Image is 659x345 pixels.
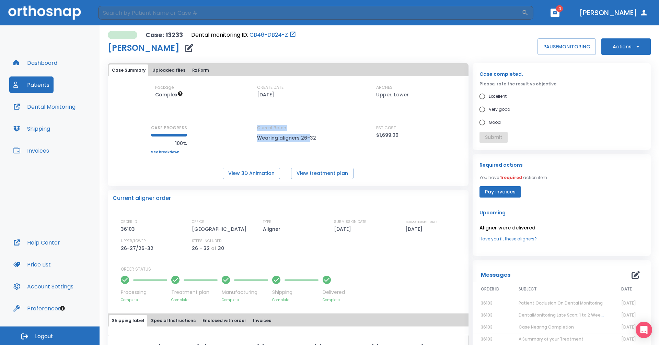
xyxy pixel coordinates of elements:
p: 30 [218,244,224,252]
p: Aligner [263,225,283,233]
h1: [PERSON_NAME] [108,44,180,52]
button: Enclosed with order [200,315,249,326]
p: [GEOGRAPHIC_DATA] [192,225,249,233]
div: Open Intercom Messenger [636,322,652,338]
p: You have action item [479,175,547,181]
p: Upper, Lower [376,91,409,99]
span: 36103 [481,312,493,318]
button: Case Summary [109,64,148,76]
button: Invoices [9,142,53,159]
span: SUBJECT [519,286,537,292]
button: Pay invoices [479,186,521,198]
p: STEPS INCLUDED [192,238,221,244]
button: Uploaded files [150,64,188,76]
div: tabs [109,64,467,76]
span: Up to 50 Steps (100 aligners) [155,91,183,98]
p: Manufacturing [222,289,268,296]
button: Dental Monitoring [9,98,80,115]
button: [PERSON_NAME] [577,7,651,19]
span: Patient Occlusion On Dental Monitoring [519,300,603,306]
p: Wearing aligners 26-32 [257,134,319,142]
p: 36103 [121,225,137,233]
p: Please, rate the result vs objective [479,81,644,87]
button: View 3D Animation [223,168,280,179]
button: Preferences [9,300,65,317]
button: View treatment plan [291,168,354,179]
p: of [211,244,217,252]
span: 36103 [481,300,493,306]
span: Very good [489,105,510,114]
span: 4 [556,5,563,12]
span: [DATE] [621,324,636,330]
p: TYPE [263,219,271,225]
p: Delivered [323,289,345,296]
button: Invoices [250,315,274,326]
p: Required actions [479,161,523,169]
p: Complete [323,297,345,302]
p: Treatment plan [171,289,218,296]
span: [DATE] [621,312,636,318]
span: DentalMonitoring Late Scan: 1 to 2 Weeks Notification [519,312,631,318]
p: $1,699.00 [376,131,398,139]
p: OFFICE [192,219,204,225]
p: SUBMISSION DATE [334,219,366,225]
button: Actions [601,38,651,55]
p: Aligner were delivered [479,224,644,232]
button: Patients [9,76,54,93]
p: ORDER STATUS [121,266,464,272]
button: Dashboard [9,55,61,71]
span: ORDER ID [481,286,499,292]
p: 26-27/26-32 [121,244,156,252]
p: Messages [481,271,510,279]
button: PAUSEMONITORING [537,38,596,55]
p: 26 - 32 [192,244,210,252]
p: Upcoming [479,209,644,217]
p: Complete [222,297,268,302]
p: Complete [171,297,218,302]
p: [DATE] [334,225,354,233]
p: CREATE DATE [257,84,284,91]
p: CASE PROGRESS [151,125,187,131]
p: Current aligner order [113,194,171,202]
p: ESTIMATED SHIP DATE [405,219,437,225]
span: 36103 [481,324,493,330]
p: UPPER/LOWER [121,238,146,244]
a: See breakdown [151,150,187,154]
button: Shipping label [109,315,147,326]
button: Help Center [9,234,64,251]
p: 100% [151,139,187,147]
span: 1 required [500,175,522,180]
button: Shipping [9,120,54,137]
span: [DATE] [621,300,636,306]
p: Shipping [272,289,319,296]
p: [DATE] [405,225,425,233]
p: ARCHES [376,84,393,91]
p: ORDER ID [121,219,137,225]
span: [DATE] [621,336,636,342]
a: Have you fit these aligners? [479,236,644,242]
input: Search by Patient Name or Case # [98,6,522,20]
p: [DATE] [257,91,274,99]
span: Logout [35,333,53,340]
span: Case Nearing Completion [519,324,574,330]
span: A Summary of your Treatment [519,336,583,342]
span: Excellent [489,92,507,100]
div: Tooltip anchor [59,305,66,311]
button: Price List [9,256,55,273]
img: Orthosnap [8,5,81,20]
button: Special Instructions [148,315,198,326]
span: DATE [621,286,632,292]
span: Good [489,118,501,127]
div: tabs [109,315,467,326]
p: Current Batch [257,125,319,131]
p: Dental monitoring ID: [191,31,248,39]
button: Account Settings [9,278,78,295]
div: Open patient in dental monitoring portal [191,31,296,39]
